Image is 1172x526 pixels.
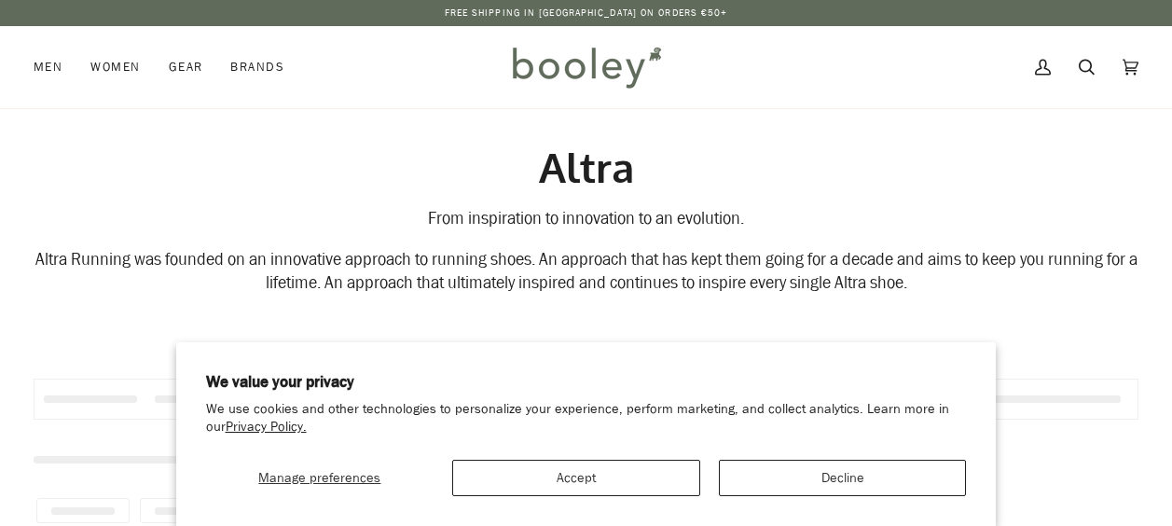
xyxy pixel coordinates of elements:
h1: Altra [34,142,1138,193]
span: Manage preferences [258,469,380,487]
a: Men [34,26,76,108]
div: From inspiration to innovation to an evolution. [34,208,1138,231]
a: Brands [216,26,298,108]
button: Manage preferences [206,460,434,496]
p: We use cookies and other technologies to personalize your experience, perform marketing, and coll... [206,401,967,436]
p: Free Shipping in [GEOGRAPHIC_DATA] on Orders €50+ [445,6,728,21]
button: Decline [719,460,967,496]
span: Gear [169,58,203,76]
h2: We value your privacy [206,372,967,393]
button: Accept [452,460,700,496]
a: Gear [155,26,217,108]
a: Privacy Policy. [226,418,307,436]
span: Brands [230,58,284,76]
img: Booley [504,40,668,94]
div: Altra Running was founded on an innovative approach to running shoes. An approach that has kept t... [34,249,1138,295]
a: Women [76,26,154,108]
span: Women [90,58,140,76]
span: Men [34,58,62,76]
